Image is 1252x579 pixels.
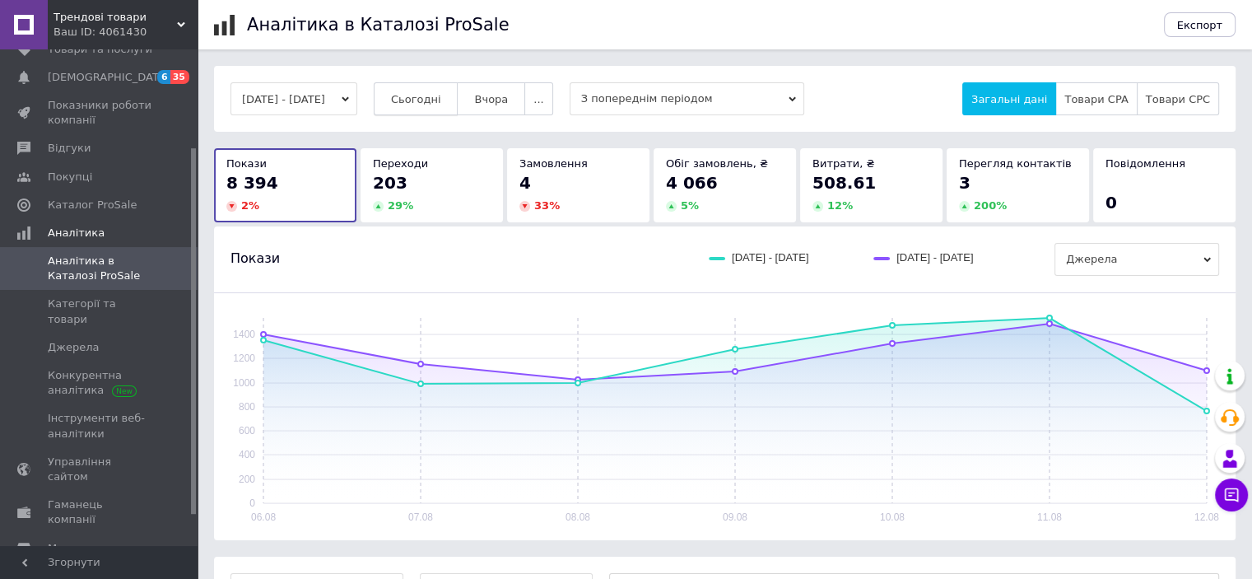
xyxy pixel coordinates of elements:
[812,173,876,193] span: 508.61
[408,511,433,523] text: 07.08
[239,474,255,485] text: 200
[48,411,152,441] span: Інструменти веб-аналітики
[962,82,1056,115] button: Загальні дані
[1164,12,1236,37] button: Експорт
[519,173,531,193] span: 4
[233,353,255,364] text: 1200
[239,401,255,413] text: 800
[565,511,590,523] text: 08.08
[959,173,970,193] span: 3
[391,93,441,105] span: Сьогодні
[1105,157,1185,170] span: Повідомлення
[48,455,152,484] span: Управління сайтом
[48,198,137,212] span: Каталог ProSale
[48,226,105,240] span: Аналітика
[666,157,768,170] span: Обіг замовлень, ₴
[233,329,255,340] text: 1400
[230,250,280,268] span: Покази
[54,25,198,40] div: Ваш ID: 4061430
[157,70,170,84] span: 6
[48,497,152,527] span: Гаманець компанії
[48,297,152,326] span: Категорії та товари
[1137,82,1219,115] button: Товари CPC
[226,157,267,170] span: Покази
[241,199,259,212] span: 2 %
[373,157,428,170] span: Переходи
[48,340,99,355] span: Джерела
[251,511,276,523] text: 06.08
[534,199,560,212] span: 33 %
[519,157,588,170] span: Замовлення
[880,511,905,523] text: 10.08
[170,70,189,84] span: 35
[570,82,804,115] span: З попереднім періодом
[474,93,508,105] span: Вчора
[533,93,543,105] span: ...
[971,93,1047,105] span: Загальні дані
[1177,19,1223,31] span: Експорт
[226,173,278,193] span: 8 394
[1215,479,1248,511] button: Чат з покупцем
[373,173,407,193] span: 203
[1105,193,1117,212] span: 0
[457,82,525,115] button: Вчора
[233,377,255,389] text: 1000
[524,82,552,115] button: ...
[1146,93,1210,105] span: Товари CPC
[374,82,458,115] button: Сьогодні
[1037,511,1062,523] text: 11.08
[48,141,91,156] span: Відгуки
[666,173,718,193] span: 4 066
[48,541,90,556] span: Маркет
[723,511,747,523] text: 09.08
[1054,243,1219,276] span: Джерела
[48,98,152,128] span: Показники роботи компанії
[239,449,255,460] text: 400
[54,10,177,25] span: Трендові товари
[959,157,1072,170] span: Перегляд контактів
[48,170,92,184] span: Покупці
[239,425,255,437] text: 600
[249,497,255,509] text: 0
[1194,511,1219,523] text: 12.08
[388,199,413,212] span: 29 %
[827,199,853,212] span: 12 %
[681,199,699,212] span: 5 %
[974,199,1007,212] span: 200 %
[48,368,152,398] span: Конкурентна аналітика
[1064,93,1128,105] span: Товари CPA
[230,82,357,115] button: [DATE] - [DATE]
[48,70,170,85] span: [DEMOGRAPHIC_DATA]
[247,15,509,35] h1: Аналітика в Каталозі ProSale
[1055,82,1137,115] button: Товари CPA
[812,157,875,170] span: Витрати, ₴
[48,254,152,283] span: Аналітика в Каталозі ProSale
